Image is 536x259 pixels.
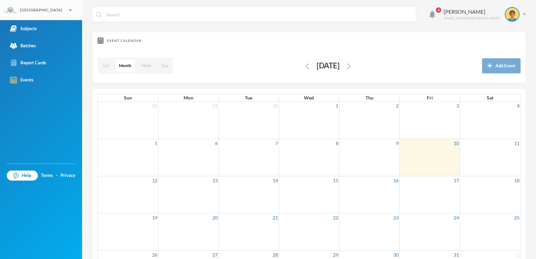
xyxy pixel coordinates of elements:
a: 7 [275,139,279,147]
a: Privacy [61,172,75,179]
a: 1 [516,251,520,259]
button: Add Event [482,58,521,73]
span: Thu [365,95,374,101]
a: 10 [453,139,460,147]
a: 27 [212,251,218,259]
a: 8 [335,139,339,147]
div: Subjects [10,25,37,32]
button: Edit [345,62,353,70]
button: Edit [304,62,311,70]
a: 25 [514,213,520,222]
a: 24 [453,213,460,222]
a: 6 [214,139,218,147]
a: 4 [516,102,520,110]
a: 16 [393,176,399,185]
img: STUDENT [506,8,519,21]
a: 2 [395,102,399,110]
div: [GEOGRAPHIC_DATA] [20,7,62,13]
span: Sun [124,95,132,101]
div: Event Calendar [97,37,521,44]
button: Month [116,59,135,72]
a: 26 [151,251,158,259]
a: 31 [453,251,460,259]
div: [PERSON_NAME] [444,8,500,16]
a: 18 [514,176,520,185]
a: 29 [212,102,218,110]
a: 17 [453,176,460,185]
a: 28 [272,251,279,259]
a: 15 [332,176,339,185]
img: logo [4,4,17,17]
a: 23 [393,213,399,222]
span: Tue [245,95,252,101]
button: List [99,59,112,72]
a: 1 [335,102,339,110]
div: [DATE] [311,59,345,72]
a: 11 [514,139,520,147]
div: Batches [10,42,36,49]
a: 20 [212,213,218,222]
a: Help [7,171,38,181]
a: 5 [154,139,158,147]
a: 30 [393,251,399,259]
a: 14 [272,176,279,185]
a: 29 [332,251,339,259]
div: Events [10,76,33,83]
div: · [56,172,58,179]
span: Sat [487,95,493,101]
img: search [96,12,102,18]
a: Terms [41,172,53,179]
a: 19 [151,213,158,222]
a: 12 [151,176,158,185]
span: Fri [427,95,433,101]
a: 22 [332,213,339,222]
a: 21 [272,213,279,222]
span: 4 [436,7,441,13]
a: 30 [272,102,279,110]
button: Week [138,59,155,72]
span: Wed [304,95,314,101]
div: [EMAIL_ADDRESS][DOMAIN_NAME] [444,16,500,21]
a: 13 [212,176,218,185]
a: 3 [456,102,460,110]
span: Mon [184,95,193,101]
button: Day [158,59,172,72]
input: Search [106,7,412,22]
a: 28 [151,102,158,110]
a: 9 [395,139,399,147]
div: Report Cards [10,59,46,66]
